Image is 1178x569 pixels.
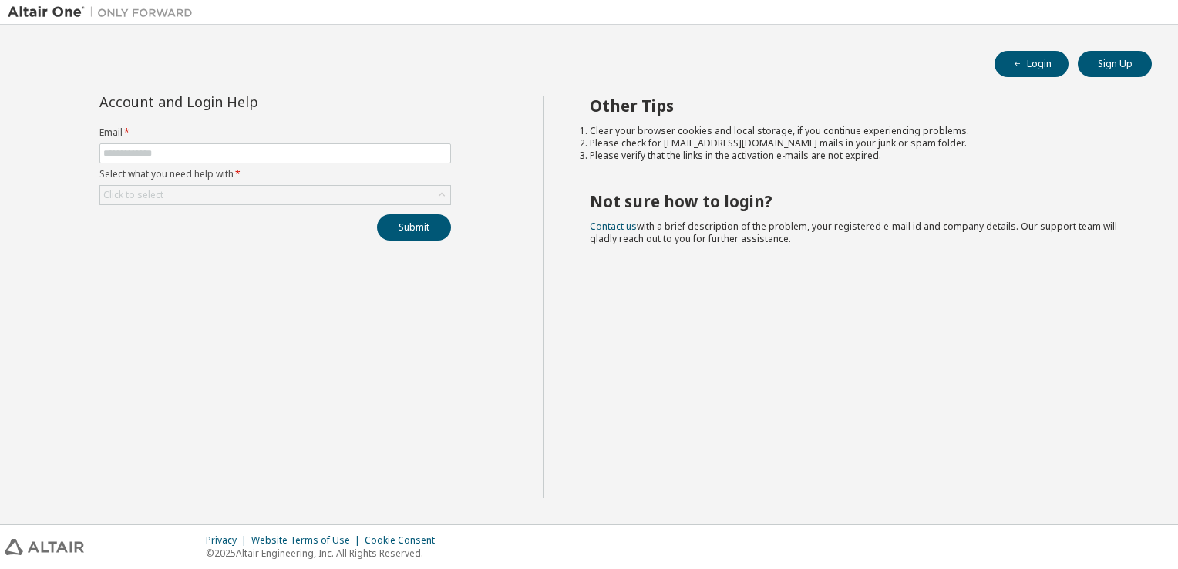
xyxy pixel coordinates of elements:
div: Privacy [206,534,251,547]
li: Clear your browser cookies and local storage, if you continue experiencing problems. [590,125,1125,137]
h2: Not sure how to login? [590,191,1125,211]
li: Please verify that the links in the activation e-mails are not expired. [590,150,1125,162]
img: altair_logo.svg [5,539,84,555]
button: Login [995,51,1069,77]
h2: Other Tips [590,96,1125,116]
p: © 2025 Altair Engineering, Inc. All Rights Reserved. [206,547,444,560]
button: Sign Up [1078,51,1152,77]
li: Please check for [EMAIL_ADDRESS][DOMAIN_NAME] mails in your junk or spam folder. [590,137,1125,150]
button: Submit [377,214,451,241]
span: with a brief description of the problem, your registered e-mail id and company details. Our suppo... [590,220,1117,245]
div: Website Terms of Use [251,534,365,547]
a: Contact us [590,220,637,233]
img: Altair One [8,5,200,20]
div: Account and Login Help [99,96,381,108]
label: Select what you need help with [99,168,451,180]
label: Email [99,126,451,139]
div: Click to select [100,186,450,204]
div: Cookie Consent [365,534,444,547]
div: Click to select [103,189,163,201]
